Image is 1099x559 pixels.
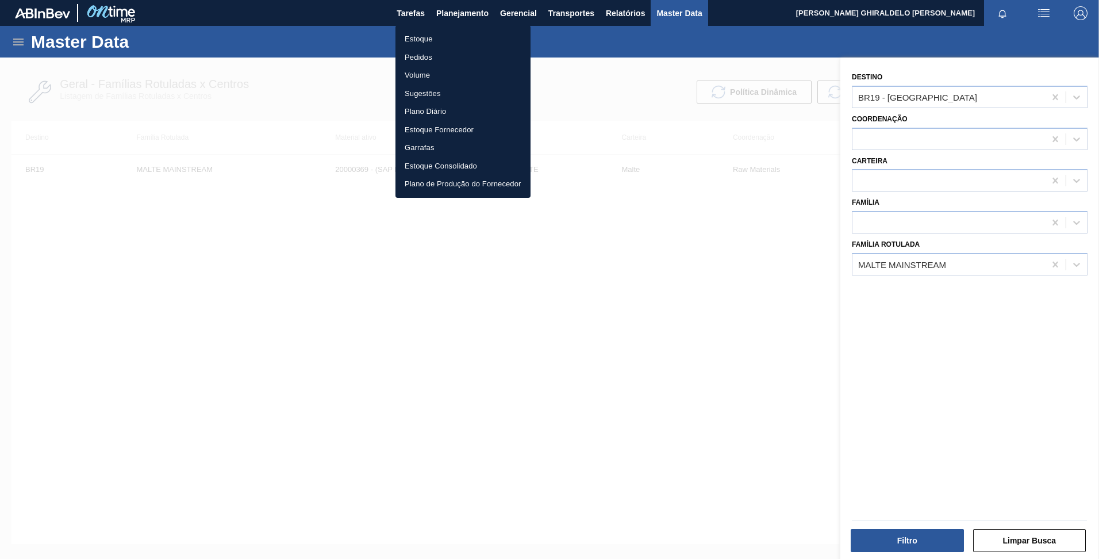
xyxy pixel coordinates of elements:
a: Plano de Produção do Fornecedor [395,175,531,193]
a: Plano Diário [395,102,531,121]
a: Sugestões [395,85,531,103]
a: Estoque Consolidado [395,157,531,175]
a: Garrafas [395,139,531,157]
a: Pedidos [395,48,531,67]
a: Estoque [395,30,531,48]
a: Estoque Fornecedor [395,121,531,139]
a: Volume [395,66,531,85]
